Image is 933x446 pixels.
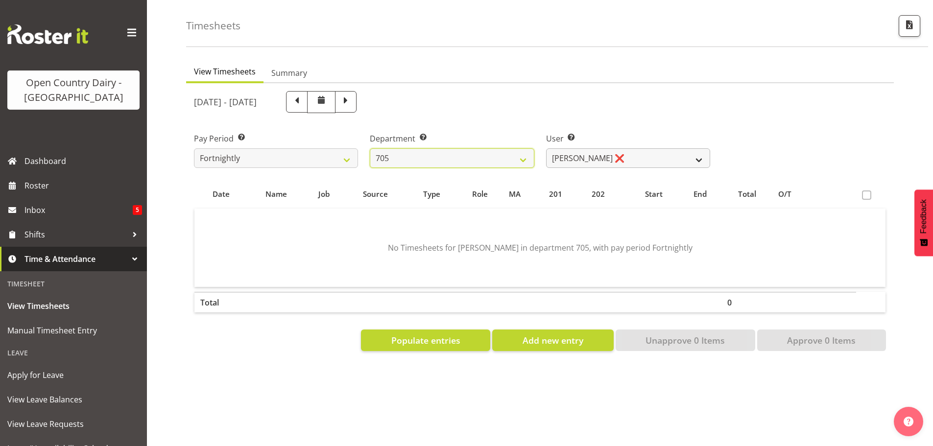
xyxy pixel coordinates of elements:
[757,329,886,351] button: Approve 0 Items
[7,323,140,338] span: Manual Timesheet Entry
[727,188,767,200] div: Total
[310,188,338,200] div: Job
[721,292,772,312] th: 0
[7,299,140,313] span: View Timesheets
[2,387,144,412] a: View Leave Balances
[391,334,460,347] span: Populate entries
[646,334,725,347] span: Unapprove 0 Items
[914,189,933,256] button: Feedback - Show survey
[509,188,538,200] div: MA
[194,66,256,77] span: View Timesheets
[2,274,144,294] div: Timesheet
[546,133,710,144] label: User
[133,205,142,215] span: 5
[412,188,451,200] div: Type
[549,188,580,200] div: 201
[2,363,144,387] a: Apply for Leave
[7,417,140,431] span: View Leave Requests
[194,133,358,144] label: Pay Period
[592,188,623,200] div: 202
[616,329,755,351] button: Unapprove 0 Items
[787,334,856,347] span: Approve 0 Items
[462,188,498,200] div: Role
[904,417,913,426] img: help-xxl-2.png
[919,199,928,234] span: Feedback
[194,292,247,312] th: Total
[7,368,140,382] span: Apply for Leave
[370,133,534,144] label: Department
[2,318,144,343] a: Manual Timesheet Entry
[24,154,142,168] span: Dashboard
[7,392,140,407] span: View Leave Balances
[361,329,490,351] button: Populate entries
[349,188,401,200] div: Source
[200,188,242,200] div: Date
[271,67,307,79] span: Summary
[253,188,299,200] div: Name
[226,242,854,254] p: No Timesheets for [PERSON_NAME] in department 705, with pay period Fortnightly
[7,24,88,44] img: Rosterit website logo
[24,178,142,193] span: Roster
[634,188,673,200] div: Start
[24,227,127,242] span: Shifts
[2,412,144,436] a: View Leave Requests
[2,343,144,363] div: Leave
[899,15,920,37] button: Export CSV
[24,252,127,266] span: Time & Attendance
[186,20,240,31] h4: Timesheets
[24,203,133,217] span: Inbox
[778,188,810,200] div: O/T
[684,188,716,200] div: End
[492,329,613,351] button: Add new entry
[17,75,130,105] div: Open Country Dairy - [GEOGRAPHIC_DATA]
[194,96,257,107] h5: [DATE] - [DATE]
[2,294,144,318] a: View Timesheets
[523,334,583,347] span: Add new entry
